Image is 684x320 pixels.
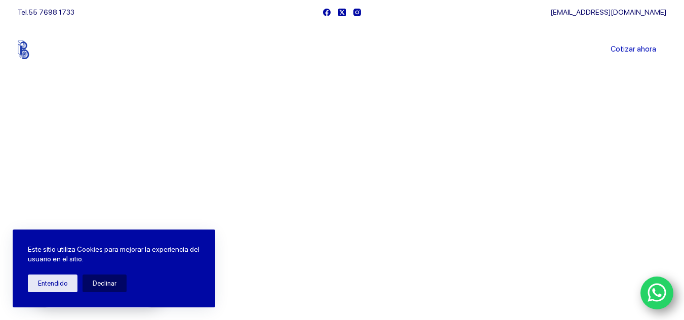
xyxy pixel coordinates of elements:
[223,24,461,75] nav: Menu Principal
[34,151,164,163] span: Bienvenido a Balerytodo®
[353,9,361,16] a: Instagram
[600,39,666,60] a: Cotizar ahora
[323,9,331,16] a: Facebook
[338,9,346,16] a: X (Twitter)
[18,40,81,59] img: Balerytodo
[28,8,74,16] a: 55 7698 1733
[83,275,127,292] button: Declinar
[550,8,666,16] a: [EMAIL_ADDRESS][DOMAIN_NAME]
[28,245,200,264] p: Este sitio utiliza Cookies para mejorar la experiencia del usuario en el sitio.
[28,275,77,292] button: Entendido
[18,8,74,16] span: Tel.
[34,172,325,242] span: Somos los doctores de la industria
[640,277,674,310] a: WhatsApp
